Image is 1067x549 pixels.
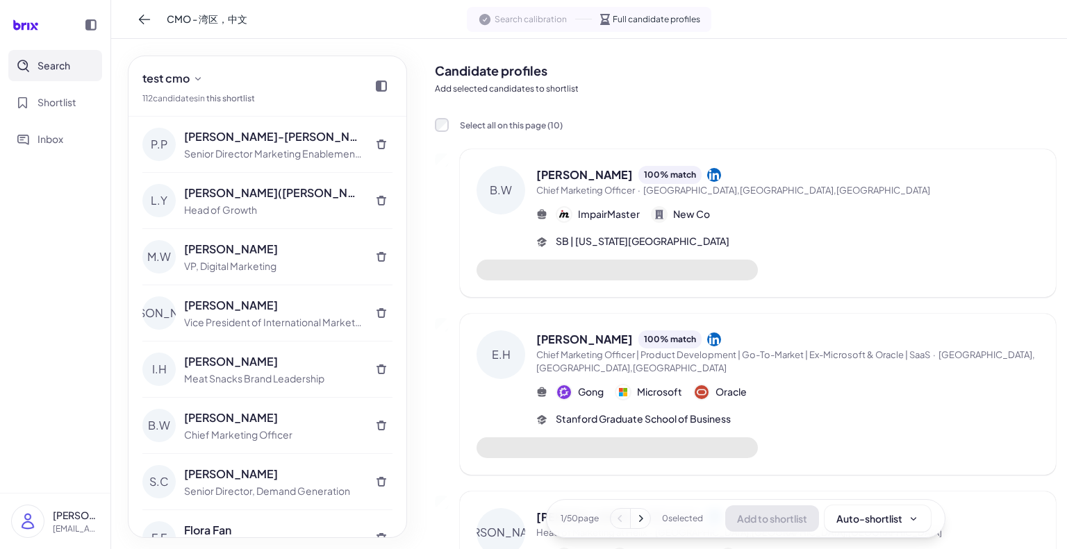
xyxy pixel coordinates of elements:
[142,296,176,330] div: [PERSON_NAME]
[184,128,362,145] div: [PERSON_NAME]-[PERSON_NAME]
[536,331,633,348] span: [PERSON_NAME]
[578,385,604,399] span: Gong
[184,146,362,161] div: Senior Director Marketing Enablement and Executive Communications
[536,349,930,360] span: Chief Marketing Officer | Product Development | Go-To-Market | Ex-Microsoft & Oracle | SaaS
[137,67,209,90] button: test cmo
[184,297,362,314] div: [PERSON_NAME]
[536,167,633,183] span: [PERSON_NAME]
[536,185,635,196] span: Chief Marketing Officer
[142,409,176,442] div: B.W
[637,385,682,399] span: Microsoft
[184,353,362,370] div: [PERSON_NAME]
[8,50,102,81] button: Search
[184,241,362,257] div: [PERSON_NAME]
[495,13,567,26] span: Search calibration
[8,87,102,118] button: Shortlist
[556,234,729,248] span: SB | [US_STATE][GEOGRAPHIC_DATA]
[435,118,449,132] input: Select all on this page (10)
[836,512,919,525] div: Auto-shortlist
[435,318,449,332] label: Already in shortlist
[477,330,525,379] div: E.H
[613,13,700,26] span: Full candidate profiles
[643,185,930,196] span: [GEOGRAPHIC_DATA],[GEOGRAPHIC_DATA],[GEOGRAPHIC_DATA]
[142,128,176,161] div: P.P
[435,153,449,167] label: Already in shortlist
[184,185,362,201] div: [PERSON_NAME]([PERSON_NAME]
[184,203,362,217] div: Head of Growth
[8,124,102,155] button: Inbox
[184,466,362,482] div: [PERSON_NAME]
[460,120,563,130] span: Select all on this page ( 10 )
[142,184,176,217] div: L.Y
[206,93,255,103] a: this shortlist
[53,523,99,535] p: [EMAIL_ADDRESS][DOMAIN_NAME]
[638,185,640,196] span: ·
[167,12,247,26] span: CMO - 湾区，中文
[536,527,647,538] span: Head of Marketing at Helix
[435,83,1056,95] p: Add selected candidates to shortlist
[578,207,640,221] span: ImpairMaster
[556,412,731,426] span: Stanford Graduate School of Business
[638,166,702,184] div: 100 % match
[933,349,936,360] span: ·
[184,315,362,330] div: Vice President of International Marketing
[184,371,362,386] div: Meat Snacks Brand Leadership
[616,385,630,399] img: 公司logo
[716,385,747,399] span: Oracle
[662,512,703,525] span: 0 selected
[142,353,176,386] div: I.H
[142,465,176,498] div: S.C
[38,58,70,73] span: Search
[12,505,44,537] img: user_logo.png
[435,61,1056,80] h2: Candidate profiles
[825,505,931,532] button: Auto-shortlist
[673,207,710,221] span: New Co
[53,508,99,523] p: [PERSON_NAME] ([PERSON_NAME])
[184,409,362,426] div: [PERSON_NAME]
[435,496,449,509] label: Already in shortlist
[184,484,362,498] div: Senior Director, Demand Generation
[638,330,702,348] div: 100 % match
[561,512,599,525] span: 1 / 50 page
[38,95,76,110] span: Shortlist
[184,259,362,273] div: VP, Digital Marketing
[142,92,255,105] div: 112 candidate s in
[695,385,709,399] img: 公司logo
[557,385,571,399] img: 公司logo
[38,132,63,146] span: Inbox
[536,509,633,525] span: [PERSON_NAME]
[142,70,190,87] span: test cmo
[142,240,176,273] div: M.W
[184,428,362,442] div: Chief Marketing Officer
[557,208,571,221] img: 公司logo
[184,522,362,539] div: Flora Fan
[477,166,525,214] div: B.W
